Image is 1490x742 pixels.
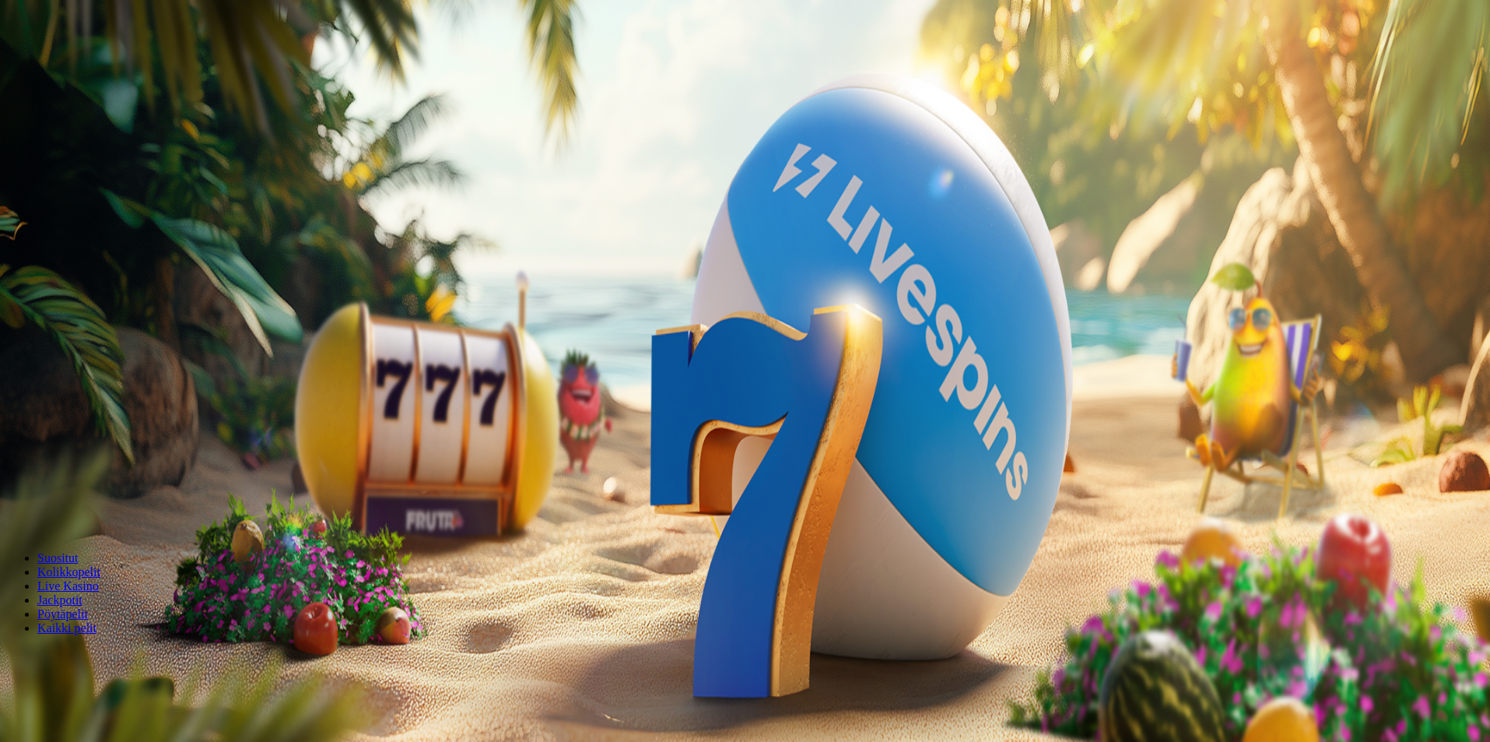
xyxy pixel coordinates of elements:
[37,593,82,607] a: Jackpotit
[37,607,88,621] a: Pöytäpelit
[37,621,96,635] a: Kaikki pelit
[37,565,100,578] a: Kolikkopelit
[37,551,78,564] a: Suositut
[6,525,1484,635] nav: Lobby
[6,525,1484,664] header: Lobby
[37,579,99,593] a: Live Kasino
